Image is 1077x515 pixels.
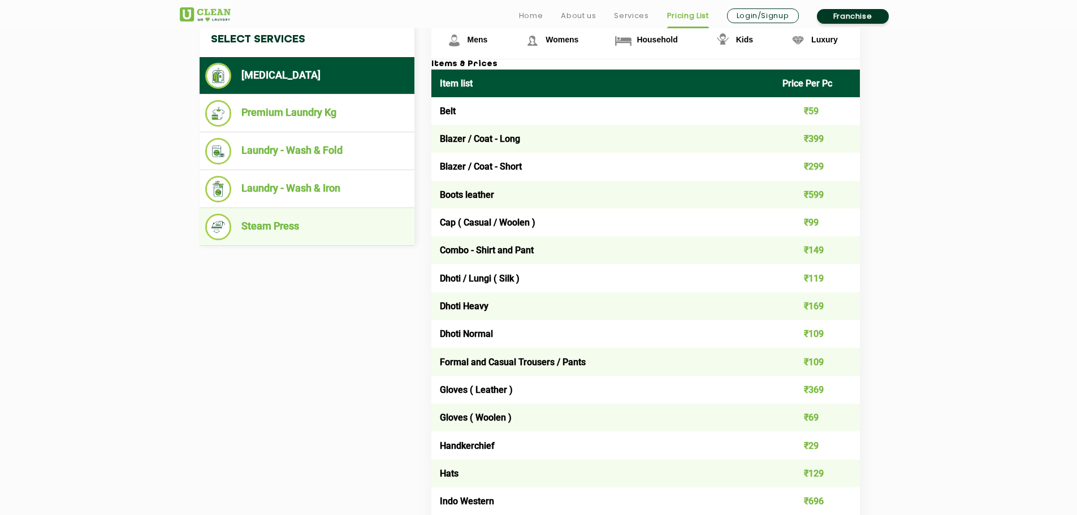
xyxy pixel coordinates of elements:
[774,431,860,459] td: ₹29
[431,59,860,70] h3: Items & Prices
[817,9,889,24] a: Franchise
[205,100,232,127] img: Premium Laundry Kg
[431,181,775,209] td: Boots leather
[774,264,860,292] td: ₹119
[200,22,414,57] h4: Select Services
[205,214,232,240] img: Steam Press
[431,236,775,264] td: Combo - Shirt and Pant
[637,35,677,44] span: Household
[736,35,753,44] span: Kids
[522,31,542,50] img: Womens
[727,8,799,23] a: Login/Signup
[774,125,860,153] td: ₹399
[774,320,860,348] td: ₹109
[205,214,409,240] li: Steam Press
[431,348,775,375] td: Formal and Casual Trousers / Pants
[774,460,860,487] td: ₹129
[205,176,232,202] img: Laundry - Wash & Iron
[444,31,464,50] img: Mens
[614,9,648,23] a: Services
[431,404,775,431] td: Gloves ( Woolen )
[774,236,860,264] td: ₹149
[774,487,860,515] td: ₹696
[667,9,709,23] a: Pricing List
[774,209,860,236] td: ₹99
[519,9,543,23] a: Home
[431,264,775,292] td: Dhoti / Lungi ( Silk )
[431,125,775,153] td: Blazer / Coat - Long
[431,292,775,320] td: Dhoti Heavy
[774,292,860,320] td: ₹169
[205,100,409,127] li: Premium Laundry Kg
[713,31,733,50] img: Kids
[774,97,860,125] td: ₹59
[546,35,578,44] span: Womens
[431,70,775,97] th: Item list
[788,31,808,50] img: Luxury
[431,320,775,348] td: Dhoti Normal
[468,35,488,44] span: Mens
[561,9,596,23] a: About us
[431,376,775,404] td: Gloves ( Leather )
[431,153,775,180] td: Blazer / Coat - Short
[431,431,775,459] td: Handkerchief
[774,153,860,180] td: ₹299
[774,348,860,375] td: ₹109
[774,70,860,97] th: Price Per Pc
[774,404,860,431] td: ₹69
[205,138,232,165] img: Laundry - Wash & Fold
[205,138,409,165] li: Laundry - Wash & Fold
[431,209,775,236] td: Cap ( Casual / Woolen )
[774,376,860,404] td: ₹369
[205,176,409,202] li: Laundry - Wash & Iron
[774,181,860,209] td: ₹599
[431,460,775,487] td: Hats
[205,63,409,89] li: [MEDICAL_DATA]
[205,63,232,89] img: Dry Cleaning
[431,97,775,125] td: Belt
[811,35,838,44] span: Luxury
[180,7,231,21] img: UClean Laundry and Dry Cleaning
[431,487,775,515] td: Indo Western
[613,31,633,50] img: Household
